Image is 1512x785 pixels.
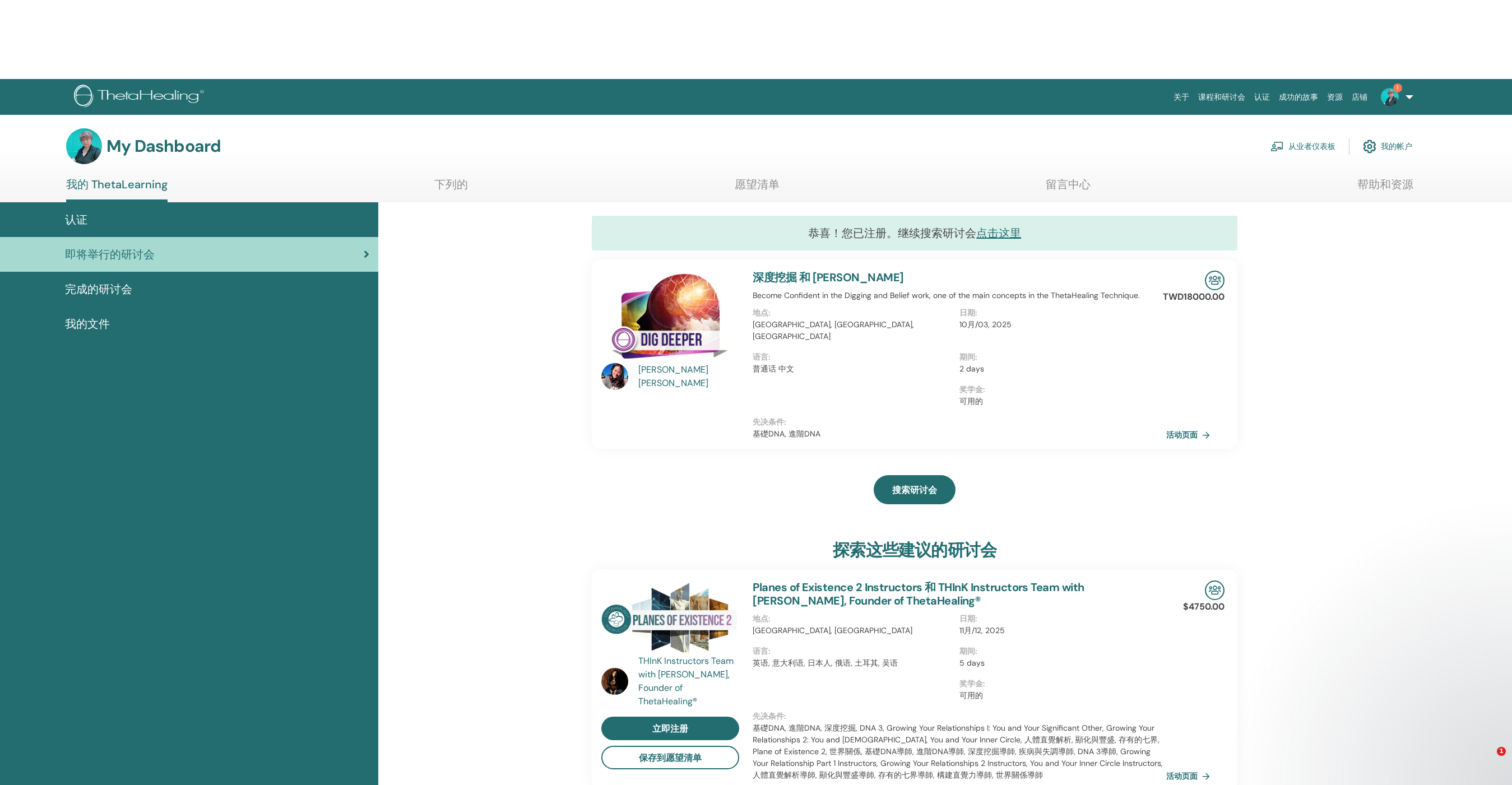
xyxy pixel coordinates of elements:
[66,178,168,202] a: 我的 ThetaLearning
[65,246,155,263] span: 即将举行的研讨会
[735,178,780,199] a: 愿望清单
[1357,178,1413,199] a: 帮助和资源
[753,351,953,363] p: 语言 :
[601,580,739,657] img: Planes of Existence 2 Instructors
[833,540,996,560] h3: 探索这些建议的研讨会
[959,351,1159,363] p: 期间 :
[959,319,1159,331] p: 10月/03, 2025
[976,226,1021,240] a: 点击这里
[1205,580,1225,600] img: In-Person Seminar
[1183,600,1225,614] p: $4750.00
[65,281,132,298] span: 完成的研讨会
[959,396,1159,407] p: 可用的
[753,319,953,342] p: [GEOGRAPHIC_DATA], [GEOGRAPHIC_DATA], [GEOGRAPHIC_DATA]
[753,363,953,375] p: 普通话 中文
[1166,768,1214,784] a: 活动页面
[592,216,1237,250] div: 恭喜！您已注册。继续搜索研讨会
[65,211,87,228] span: 认证
[753,580,1084,608] a: Planes of Existence 2 Instructors 和 THInK Instructors Team with [PERSON_NAME], Founder of ThetaHe...
[66,128,102,164] img: default.jpg
[601,717,739,740] a: 立即注册
[1393,83,1402,92] span: 1
[959,625,1159,637] p: 11月/12, 2025
[1270,134,1335,159] a: 从业者仪表板
[753,428,1166,440] p: 基礎DNA, 進階DNA
[1169,87,1194,108] a: 关于
[601,271,739,366] img: 深度挖掘
[1323,87,1347,108] a: 资源
[753,290,1166,301] p: Become Confident in the Digging and Belief work, one of the main concepts in the ThetaHealing Tec...
[753,613,953,625] p: 地点 :
[1250,87,1274,108] a: 认证
[1372,79,1418,115] a: 1
[753,645,953,657] p: 语言 :
[652,723,688,735] span: 立即注册
[753,722,1166,781] p: 基礎DNA, 進階DNA, 深度挖掘, DNA 3, Growing Your Relationships I: You and Your Significant Other, Growing ...
[753,307,953,319] p: 地点 :
[959,384,1159,396] p: 奖学金 :
[1046,178,1091,199] a: 留言中心
[959,645,1159,657] p: 期间 :
[1363,137,1376,156] img: cog.svg
[959,690,1159,702] p: 可用的
[959,307,1159,319] p: 日期 :
[1474,747,1501,774] iframe: Intercom live chat
[601,668,628,695] img: default.jpg
[106,136,221,156] h3: My Dashboard
[65,315,110,332] span: 我的文件
[1363,134,1412,159] a: 我的帐户
[753,270,903,285] a: 深度挖掘 和 [PERSON_NAME]
[638,654,742,708] a: THInK Instructors Team with [PERSON_NAME], Founder of ThetaHealing®
[753,416,1166,428] p: 先决条件 :
[1347,87,1372,108] a: 店铺
[1270,141,1284,151] img: chalkboard-teacher.svg
[753,710,1166,722] p: 先决条件 :
[601,363,628,390] img: default.jpg
[1166,426,1214,443] a: 活动页面
[1163,290,1225,304] p: TWD18000.00
[753,625,953,637] p: [GEOGRAPHIC_DATA], [GEOGRAPHIC_DATA]
[1497,747,1506,756] span: 1
[959,613,1159,625] p: 日期 :
[74,85,208,110] img: logo.png
[638,363,742,390] a: [PERSON_NAME] [PERSON_NAME]
[959,657,1159,669] p: 5 days
[601,746,739,769] button: 保存到愿望清单
[1381,88,1399,106] img: default.jpg
[892,484,937,496] span: 搜索研讨会
[874,475,956,504] a: 搜索研讨会
[1205,271,1225,290] img: In-Person Seminar
[434,178,468,199] a: 下列的
[959,363,1159,375] p: 2 days
[1274,87,1323,108] a: 成功的故事
[753,657,953,669] p: 英语, 意大利语, 日本人, 俄语, 土耳其, 吴语
[959,678,1159,690] p: 奖学金 :
[1194,87,1250,108] a: 课程和研讨会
